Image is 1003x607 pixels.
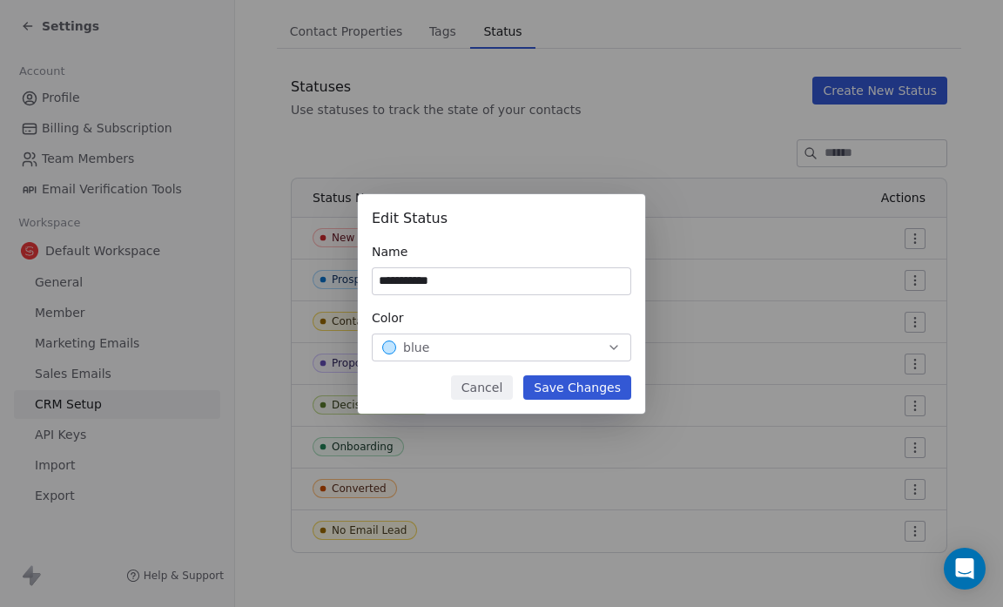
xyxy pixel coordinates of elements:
button: Cancel [451,375,513,400]
span: blue [403,339,429,356]
div: Name [372,243,631,260]
div: Color [372,309,631,327]
button: Save Changes [523,375,631,400]
div: Edit Status [372,208,631,229]
button: blue [372,334,631,361]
